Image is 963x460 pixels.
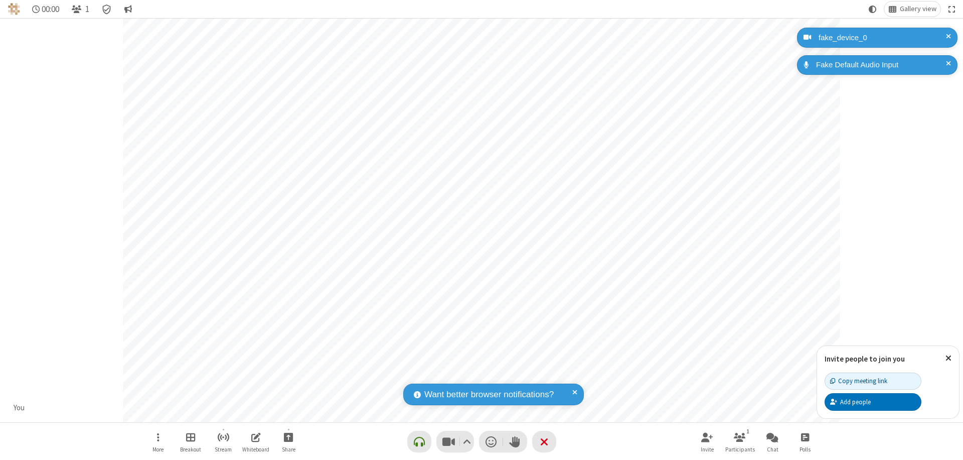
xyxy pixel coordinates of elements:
[143,427,173,456] button: Open menu
[176,427,206,456] button: Manage Breakout Rooms
[815,32,950,44] div: fake_device_0
[460,431,473,452] button: Video setting
[424,388,554,401] span: Want better browser notifications?
[436,431,474,452] button: Stop video (⌘+Shift+V)
[767,446,778,452] span: Chat
[532,431,556,452] button: End or leave meeting
[42,5,59,14] span: 00:00
[944,2,959,17] button: Fullscreen
[28,2,64,17] div: Timer
[799,446,811,452] span: Polls
[273,427,303,456] button: Start sharing
[725,427,755,456] button: Open participant list
[825,354,905,364] label: Invite people to join you
[938,346,959,371] button: Close popover
[282,446,295,452] span: Share
[503,431,527,452] button: Raise hand
[85,5,89,14] span: 1
[180,446,201,452] span: Breakout
[10,402,29,414] div: You
[725,446,755,452] span: Participants
[790,427,820,456] button: Open poll
[825,373,921,390] button: Copy meeting link
[813,59,950,71] div: Fake Default Audio Input
[67,2,93,17] button: Open participant list
[900,5,936,13] span: Gallery view
[152,446,164,452] span: More
[825,393,921,410] button: Add people
[407,431,431,452] button: Connect your audio
[865,2,881,17] button: Using system theme
[241,427,271,456] button: Open shared whiteboard
[884,2,940,17] button: Change layout
[97,2,116,17] div: Meeting details Encryption enabled
[701,446,714,452] span: Invite
[479,431,503,452] button: Send a reaction
[208,427,238,456] button: Start streaming
[8,3,20,15] img: QA Selenium DO NOT DELETE OR CHANGE
[744,427,752,436] div: 1
[692,427,722,456] button: Invite participants (⌘+Shift+I)
[830,376,887,386] div: Copy meeting link
[757,427,787,456] button: Open chat
[242,446,269,452] span: Whiteboard
[215,446,232,452] span: Stream
[120,2,136,17] button: Conversation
